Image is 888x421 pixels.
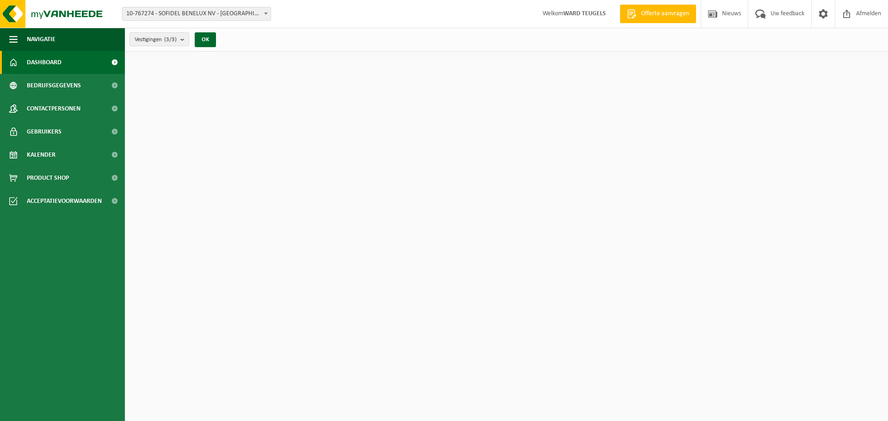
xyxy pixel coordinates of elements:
span: Bedrijfsgegevens [27,74,81,97]
span: Gebruikers [27,120,62,143]
span: Dashboard [27,51,62,74]
span: Offerte aanvragen [639,9,691,18]
span: Vestigingen [135,33,177,47]
span: 10-767274 - SOFIDEL BENELUX NV - DUFFEL [123,7,271,20]
strong: WARD TEUGELS [563,10,606,17]
span: Contactpersonen [27,97,80,120]
button: Vestigingen(3/3) [129,32,189,46]
span: Acceptatievoorwaarden [27,189,102,213]
a: Offerte aanvragen [620,5,696,23]
span: Navigatie [27,28,55,51]
button: OK [195,32,216,47]
count: (3/3) [164,37,177,43]
span: Kalender [27,143,55,166]
span: 10-767274 - SOFIDEL BENELUX NV - DUFFEL [122,7,271,21]
span: Product Shop [27,166,69,189]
